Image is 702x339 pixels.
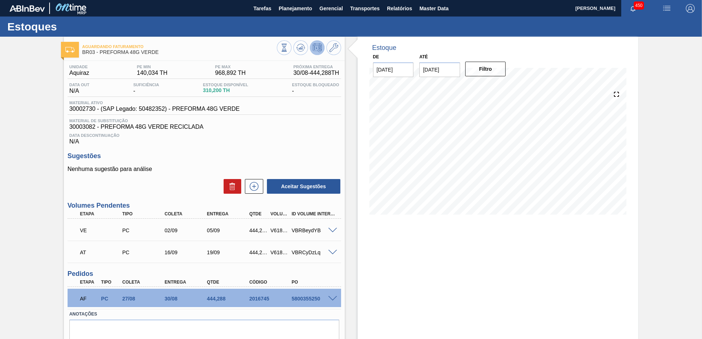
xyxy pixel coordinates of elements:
div: Aguardando Informações de Transporte [78,244,126,260]
div: Qtde [247,211,269,216]
div: Aceitar Sugestões [263,178,341,194]
p: AF [80,296,98,302]
div: Id Volume Interno [290,211,337,216]
div: Volume Enviado para Transporte [78,222,126,238]
button: Aceitar Sugestões [267,179,340,194]
div: Nova sugestão [241,179,263,194]
div: 444,288 [205,296,253,302]
button: Visão Geral dos Estoques [277,40,292,55]
span: PE MAX [215,65,246,69]
div: 2016745 [247,296,295,302]
div: Tipo [99,280,121,285]
p: Nenhuma sugestão para análise [68,166,341,172]
button: Atualizar Gráfico [293,40,308,55]
button: Desprogramar Estoque [310,40,325,55]
div: V618384 [269,249,291,255]
img: Logout [686,4,695,13]
span: Próxima Entrega [293,65,339,69]
div: 30/08/2025 [163,296,210,302]
div: 19/09/2025 [205,249,253,255]
div: 02/09/2025 [163,227,210,233]
label: Até [419,54,428,59]
div: Pedido de Compra [120,227,168,233]
div: Coleta [163,211,210,216]
p: AT [80,249,124,255]
span: 310,200 TH [203,88,248,93]
span: Unidade [69,65,89,69]
div: 444,288 [247,227,269,233]
p: VE [80,227,124,233]
span: 140,034 TH [137,70,167,76]
div: Pedido de Compra [120,249,168,255]
span: 968,892 TH [215,70,246,76]
span: Estoque Bloqueado [292,83,339,87]
img: Ícone [65,47,75,52]
div: - [131,83,161,94]
img: userActions [662,4,671,13]
h1: Estoques [7,22,138,31]
span: Transportes [350,4,380,13]
div: 16/09/2025 [163,249,210,255]
button: Filtro [465,62,506,76]
div: 5800355250 [290,296,337,302]
input: dd/mm/yyyy [373,62,414,77]
span: Estoque Disponível [203,83,248,87]
span: Material de Substituição [69,119,339,123]
span: Gerencial [319,4,343,13]
div: 05/09/2025 [205,227,253,233]
div: Etapa [78,211,126,216]
div: Etapa [78,280,100,285]
h3: Sugestões [68,152,341,160]
button: Notificações [621,3,645,14]
span: Material ativo [69,101,240,105]
div: 444,288 [247,249,269,255]
span: Data out [69,83,90,87]
div: VBRBeydYB [290,227,337,233]
div: - [290,83,341,94]
span: PE MIN [137,65,167,69]
span: 30003082 - PREFORMA 48G VERDE RECICLADA [69,124,339,130]
label: De [373,54,379,59]
h3: Volumes Pendentes [68,202,341,209]
div: Volume Portal [269,211,291,216]
div: Excluir Sugestões [220,179,241,194]
div: Estoque [372,44,397,52]
div: Coleta [120,280,168,285]
span: Aquiraz [69,70,89,76]
div: Entrega [163,280,210,285]
span: Tarefas [253,4,271,13]
span: 450 [634,1,644,10]
span: Master Data [419,4,448,13]
div: 27/08/2025 [120,296,168,302]
span: 30002730 - (SAP Legado: 50482352) - PREFORMA 48G VERDE [69,106,240,112]
label: Anotações [69,309,339,320]
div: Qtde [205,280,253,285]
div: Entrega [205,211,253,216]
h3: Pedidos [68,270,341,278]
div: VBRCyDzLq [290,249,337,255]
span: BR03 - PREFORMA 48G VERDE [82,50,277,55]
span: Suficiência [133,83,159,87]
div: N/A [68,83,91,94]
div: Código [247,280,295,285]
span: Relatórios [387,4,412,13]
span: Data Descontinuação [69,133,339,138]
div: N/A [68,130,341,145]
span: 30/08 - 444,288 TH [293,70,339,76]
div: V618383 [269,227,291,233]
div: PO [290,280,337,285]
button: Ir ao Master Data / Geral [326,40,341,55]
span: Planejamento [279,4,312,13]
img: TNhmsLtSVTkK8tSr43FrP2fwEKptu5GPRR3wAAAABJRU5ErkJggg== [10,5,45,12]
div: Pedido de Compra [99,296,121,302]
div: Aguardando Faturamento [78,291,100,307]
span: Aguardando Faturamento [82,44,277,49]
input: dd/mm/yyyy [419,62,460,77]
div: Tipo [120,211,168,216]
